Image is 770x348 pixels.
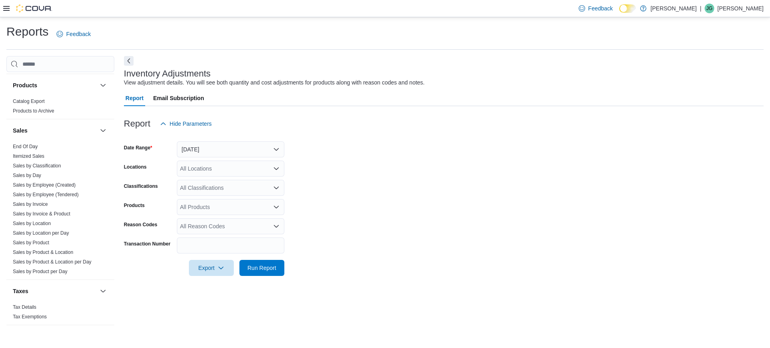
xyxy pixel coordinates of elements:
[13,287,28,295] h3: Taxes
[126,90,144,106] span: Report
[706,4,712,13] span: JG
[13,127,97,135] button: Sales
[177,141,284,157] button: [DATE]
[157,116,215,132] button: Hide Parameters
[98,286,108,296] button: Taxes
[124,183,158,189] label: Classifications
[98,126,108,135] button: Sales
[13,240,49,245] a: Sales by Product
[13,153,45,159] a: Itemized Sales
[6,97,114,119] div: Products
[124,202,145,209] label: Products
[124,241,170,247] label: Transaction Number
[273,223,280,229] button: Open list of options
[153,90,204,106] span: Email Subscription
[700,4,701,13] p: |
[13,172,41,179] span: Sales by Day
[13,314,47,320] a: Tax Exemptions
[6,142,114,280] div: Sales
[53,26,94,42] a: Feedback
[273,185,280,191] button: Open list of options
[13,304,36,310] a: Tax Details
[705,4,714,13] div: Jenn Gagne
[13,287,97,295] button: Taxes
[717,4,764,13] p: [PERSON_NAME]
[13,249,73,255] a: Sales by Product & Location
[13,211,70,217] a: Sales by Invoice & Product
[13,163,61,169] a: Sales by Classification
[247,264,276,272] span: Run Report
[239,260,284,276] button: Run Report
[650,4,697,13] p: [PERSON_NAME]
[273,165,280,172] button: Open list of options
[6,24,49,40] h1: Reports
[13,173,41,178] a: Sales by Day
[575,0,616,16] a: Feedback
[13,144,38,149] a: End Of Day
[13,201,48,207] span: Sales by Invoice
[13,98,45,105] span: Catalog Export
[66,30,91,38] span: Feedback
[13,230,69,236] span: Sales by Location per Day
[124,56,134,66] button: Next
[170,120,212,128] span: Hide Parameters
[13,192,79,197] a: Sales by Employee (Tendered)
[13,269,67,274] a: Sales by Product per Day
[13,249,73,255] span: Sales by Product & Location
[13,201,48,207] a: Sales by Invoice
[16,4,52,12] img: Cova
[124,221,157,228] label: Reason Codes
[13,221,51,226] a: Sales by Location
[13,153,45,159] span: Itemized Sales
[13,108,54,114] a: Products to Archive
[124,119,150,129] h3: Report
[124,164,147,170] label: Locations
[13,99,45,104] a: Catalog Export
[273,204,280,210] button: Open list of options
[13,182,76,188] a: Sales by Employee (Created)
[6,302,114,325] div: Taxes
[98,80,108,90] button: Products
[588,4,613,12] span: Feedback
[124,78,425,87] div: View adjustment details. You will see both quantity and cost adjustments for products along with ...
[124,69,211,78] h3: Inventory Adjustments
[13,304,36,310] span: Tax Details
[124,145,152,151] label: Date Range
[13,230,69,236] a: Sales by Location per Day
[189,260,234,276] button: Export
[619,4,636,13] input: Dark Mode
[13,127,28,135] h3: Sales
[13,259,91,265] a: Sales by Product & Location per Day
[13,81,37,89] h3: Products
[194,260,229,276] span: Export
[13,81,97,89] button: Products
